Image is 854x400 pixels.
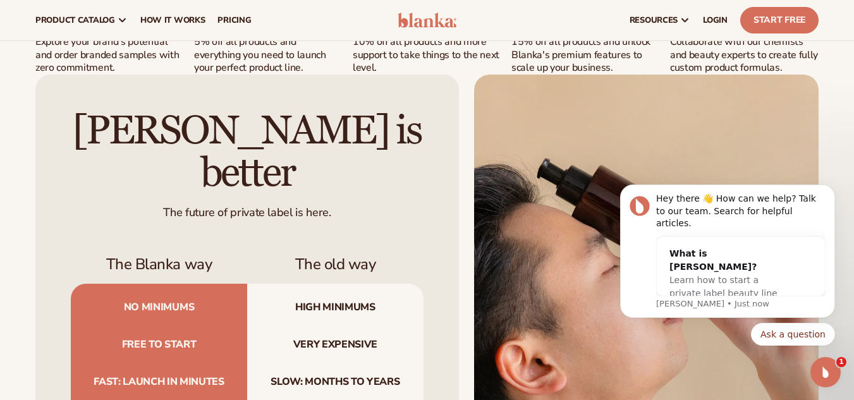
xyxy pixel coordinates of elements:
[71,255,247,274] h3: The Blanka way
[247,255,424,274] h3: The old way
[836,357,846,367] span: 1
[140,15,205,25] span: How It Works
[398,13,457,28] img: logo
[35,15,115,25] span: product catalog
[35,35,184,75] p: Explore your brand’s potential and order branded samples with zero commitment.
[353,35,501,75] p: 10% off all products and more support to take things to the next level.
[194,35,343,75] p: 5% off all products and everything you need to launch your perfect product line.
[217,15,251,25] span: pricing
[740,7,819,33] a: Start Free
[71,110,424,195] h2: [PERSON_NAME] is better
[71,195,424,220] div: The future of private label is here.
[511,35,660,75] p: 15% off all products and unlock Blanka's premium features to scale up your business.
[247,326,424,363] span: Very expensive
[703,15,728,25] span: LOGIN
[247,284,424,326] span: High minimums
[71,326,247,363] span: Free to start
[810,357,841,387] iframe: Intercom live chat
[630,15,678,25] span: resources
[601,155,854,366] iframe: Intercom notifications message
[71,284,247,326] span: No minimums
[670,35,819,75] p: Collaborate with our chemists and beauty experts to create fully custom product formulas.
